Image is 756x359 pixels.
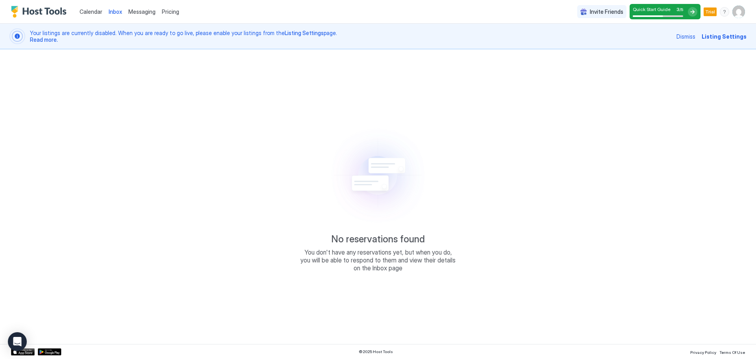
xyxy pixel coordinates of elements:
[680,7,683,12] span: / 5
[30,30,672,43] span: Your listings are currently disabled. When you are ready to go live, please enable your listings ...
[80,8,102,15] span: Calendar
[8,332,27,351] div: Open Intercom Messenger
[676,32,695,41] div: Dismiss
[310,121,446,231] div: Empty image
[109,7,122,16] a: Inbox
[38,348,61,355] a: Google Play Store
[359,349,393,354] span: © 2025 Host Tools
[331,233,425,245] span: No reservations found
[128,8,156,15] span: Messaging
[702,32,747,41] div: Listing Settings
[11,348,35,355] a: App Store
[720,7,729,17] div: menu
[109,8,122,15] span: Inbox
[633,6,671,12] span: Quick Start Guide
[285,30,324,36] a: Listing Settings
[128,7,156,16] a: Messaging
[30,36,58,43] a: Read more.
[690,348,716,356] a: Privacy Policy
[719,350,745,355] span: Terms Of Use
[299,248,457,272] span: You don't have any reservations yet, but when you do, you will be able to respond to them and vie...
[732,6,745,18] div: User profile
[80,7,102,16] a: Calendar
[676,6,680,12] span: 3
[11,6,70,18] a: Host Tools Logo
[162,8,179,15] span: Pricing
[705,8,715,15] span: Trial
[590,8,623,15] span: Invite Friends
[719,348,745,356] a: Terms Of Use
[690,350,716,355] span: Privacy Policy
